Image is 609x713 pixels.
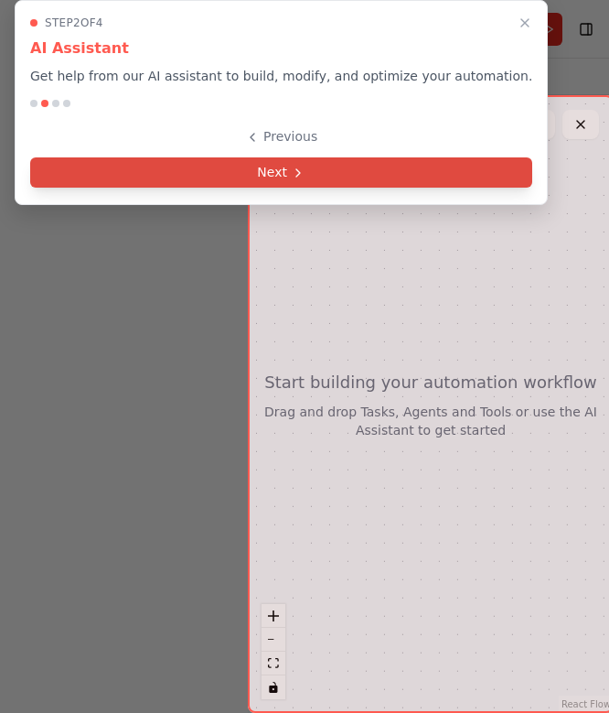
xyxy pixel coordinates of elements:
button: Next [30,157,532,188]
p: Get help from our AI assistant to build, modify, and optimize your automation. [30,67,532,85]
button: Close walkthrough [514,12,536,34]
h3: AI Assistant [30,38,532,59]
button: Previous [30,122,532,152]
span: Step 2 of 4 [45,16,103,30]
